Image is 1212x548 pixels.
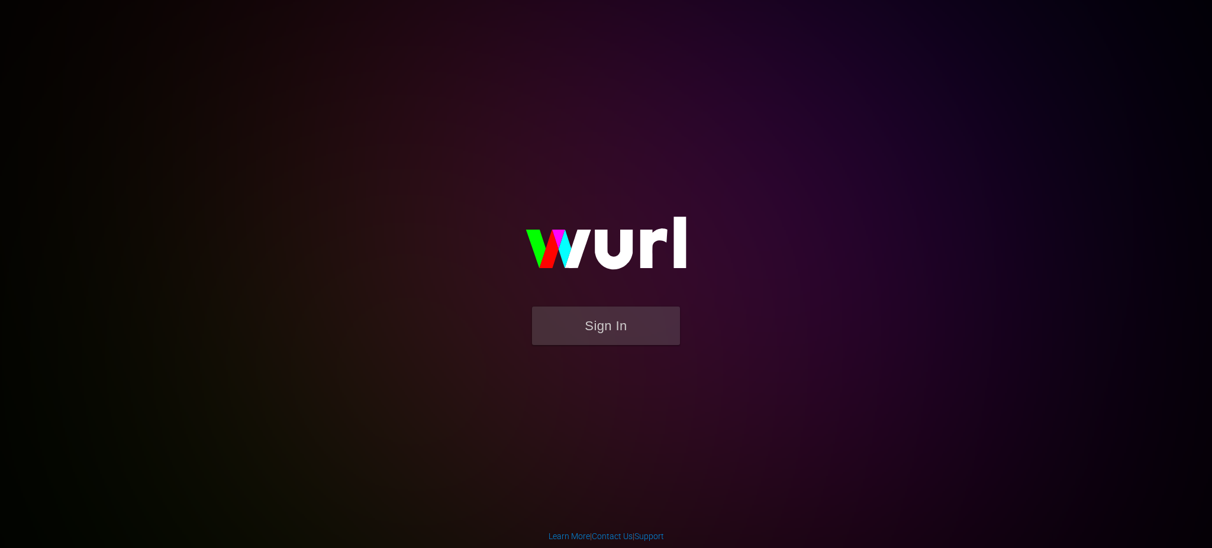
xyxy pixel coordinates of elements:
button: Sign In [532,307,680,345]
div: | | [549,530,664,542]
a: Support [634,531,664,541]
img: wurl-logo-on-black-223613ac3d8ba8fe6dc639794a292ebdb59501304c7dfd60c99c58986ef67473.svg [488,191,724,306]
a: Contact Us [592,531,633,541]
a: Learn More [549,531,590,541]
